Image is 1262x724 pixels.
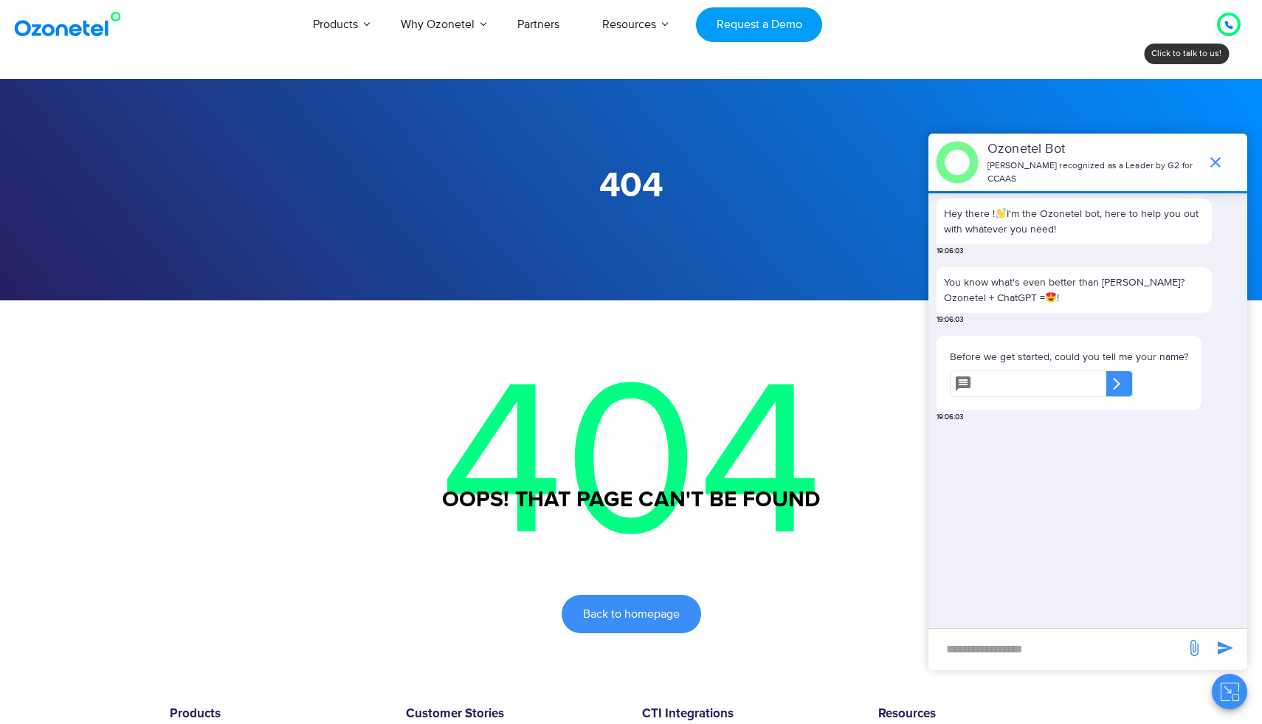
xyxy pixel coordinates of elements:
span: send message [1179,633,1209,663]
p: Hey there ! I'm the Ozonetel bot, here to help you out with whatever you need! [944,206,1204,237]
p: 404 [170,300,1092,632]
span: send message [1210,633,1240,663]
img: 👋 [996,208,1006,218]
span: Back to homepage [583,608,680,620]
h1: 404 [170,166,1092,207]
div: new-msg-input [936,636,1178,663]
span: 19:06:03 [937,246,964,257]
h3: Oops! That page can't be found [170,486,1092,514]
img: header [936,141,979,184]
img: 😍 [1046,292,1056,303]
h6: Customer Stories [406,707,620,722]
span: end chat or minimize [1201,148,1230,177]
a: Request a Demo [696,7,822,42]
p: Before we get started, could you tell me your name? [950,349,1188,365]
a: Back to homepage [562,595,701,633]
h6: Resources [878,707,1092,722]
span: 19:06:03 [937,314,964,325]
button: Close chat [1212,674,1247,709]
span: 19:06:03 [937,412,964,423]
p: [PERSON_NAME] recognized as a Leader by G2 for CCAAS [987,159,1199,186]
h6: Products [170,707,384,722]
p: Ozonetel Bot [987,139,1199,159]
p: You know what's even better than [PERSON_NAME]? Ozonetel + ChatGPT = ! [944,275,1204,306]
h6: CTI Integrations [642,707,856,722]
